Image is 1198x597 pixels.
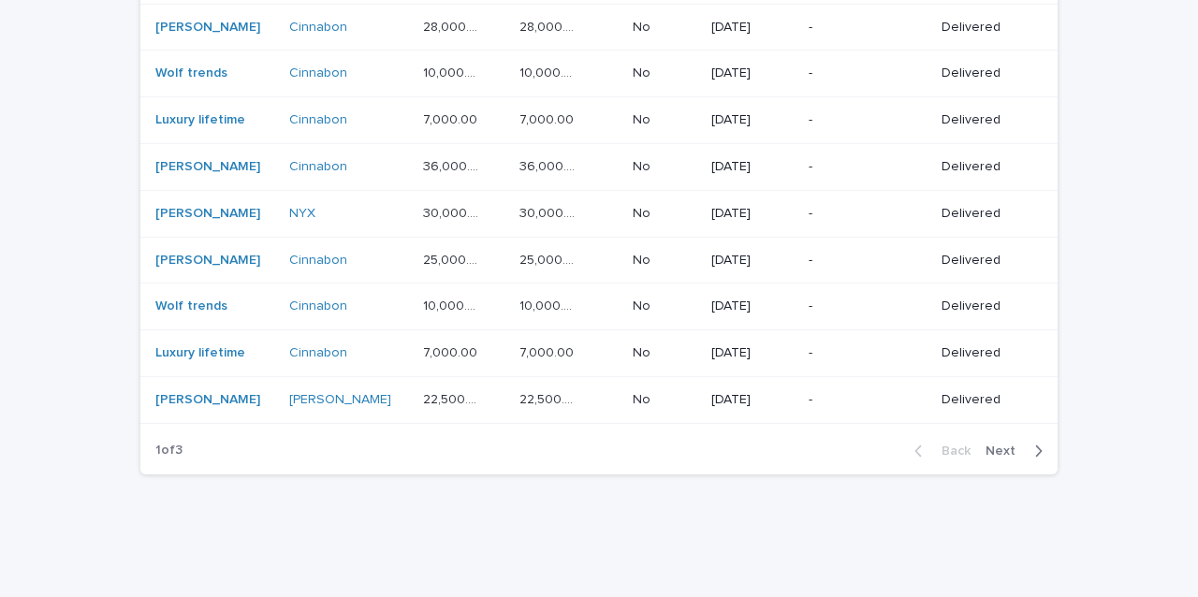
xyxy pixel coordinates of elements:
[519,295,582,314] p: 10,000.00
[289,345,347,361] a: Cinnabon
[289,253,347,269] a: Cinnabon
[942,159,1028,175] p: Delivered
[289,298,347,314] a: Cinnabon
[155,345,245,361] a: Luxury lifetime
[711,20,794,36] p: [DATE]
[423,388,486,408] p: 22,500.00
[155,112,245,128] a: Luxury lifetime
[633,249,654,269] p: No
[809,298,926,314] p: -
[519,202,582,222] p: 30,000.00
[711,66,794,81] p: [DATE]
[423,249,486,269] p: 25,000.00
[942,20,1028,36] p: Delivered
[423,295,486,314] p: 10,000.00
[155,253,260,269] a: [PERSON_NAME]
[809,392,926,408] p: -
[711,253,794,269] p: [DATE]
[986,444,1027,458] span: Next
[140,190,1058,237] tr: [PERSON_NAME] NYX 30,000.0030,000.00 30,000.0030,000.00 NoNo [DATE]-Delivered
[519,342,577,361] p: 7,000.00
[942,392,1028,408] p: Delivered
[289,392,391,408] a: [PERSON_NAME]
[423,16,486,36] p: 28,000.00
[711,392,794,408] p: [DATE]
[140,97,1058,144] tr: Luxury lifetime Cinnabon 7,000.007,000.00 7,000.007,000.00 NoNo [DATE]-Delivered
[289,112,347,128] a: Cinnabon
[633,155,654,175] p: No
[140,237,1058,284] tr: [PERSON_NAME] Cinnabon 25,000.0025,000.00 25,000.0025,000.00 NoNo [DATE]-Delivered
[289,159,347,175] a: Cinnabon
[140,376,1058,423] tr: [PERSON_NAME] [PERSON_NAME] 22,500.0022,500.00 22,500.0022,500.00 NoNo [DATE]-Delivered
[155,20,260,36] a: [PERSON_NAME]
[633,342,654,361] p: No
[711,112,794,128] p: [DATE]
[633,16,654,36] p: No
[809,253,926,269] p: -
[942,112,1028,128] p: Delivered
[711,159,794,175] p: [DATE]
[930,444,971,458] span: Back
[899,443,978,459] button: Back
[289,66,347,81] a: Cinnabon
[155,298,227,314] a: Wolf trends
[633,295,654,314] p: No
[711,206,794,222] p: [DATE]
[711,298,794,314] p: [DATE]
[519,62,582,81] p: 10,000.00
[519,249,582,269] p: 25,000.00
[140,428,197,473] p: 1 of 3
[809,206,926,222] p: -
[140,284,1058,330] tr: Wolf trends Cinnabon 10,000.0010,000.00 10,000.0010,000.00 NoNo [DATE]-Delivered
[942,298,1028,314] p: Delivered
[942,206,1028,222] p: Delivered
[942,345,1028,361] p: Delivered
[423,202,486,222] p: 30,000.00
[711,345,794,361] p: [DATE]
[289,20,347,36] a: Cinnabon
[140,143,1058,190] tr: [PERSON_NAME] Cinnabon 36,000.0036,000.00 36,000.0036,000.00 NoNo [DATE]-Delivered
[809,345,926,361] p: -
[809,20,926,36] p: -
[289,206,315,222] a: NYX
[140,330,1058,377] tr: Luxury lifetime Cinnabon 7,000.007,000.00 7,000.007,000.00 NoNo [DATE]-Delivered
[140,51,1058,97] tr: Wolf trends Cinnabon 10,000.0010,000.00 10,000.0010,000.00 NoNo [DATE]-Delivered
[519,155,582,175] p: 36,000.00
[155,66,227,81] a: Wolf trends
[519,388,582,408] p: 22,500.00
[423,109,481,128] p: 7,000.00
[140,4,1058,51] tr: [PERSON_NAME] Cinnabon 28,000.0028,000.00 28,000.0028,000.00 NoNo [DATE]-Delivered
[155,392,260,408] a: [PERSON_NAME]
[633,388,654,408] p: No
[423,342,481,361] p: 7,000.00
[155,206,260,222] a: [PERSON_NAME]
[423,62,486,81] p: 10,000.00
[809,112,926,128] p: -
[942,253,1028,269] p: Delivered
[978,443,1058,459] button: Next
[633,109,654,128] p: No
[942,66,1028,81] p: Delivered
[809,66,926,81] p: -
[519,109,577,128] p: 7,000.00
[633,202,654,222] p: No
[155,159,260,175] a: [PERSON_NAME]
[809,159,926,175] p: -
[519,16,582,36] p: 28,000.00
[423,155,486,175] p: 36,000.00
[633,62,654,81] p: No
